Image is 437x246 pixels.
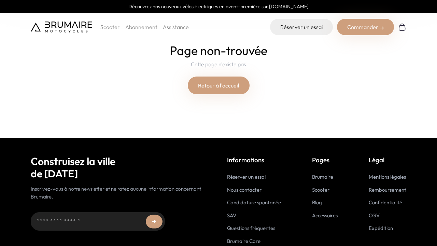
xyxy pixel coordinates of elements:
input: Adresse email... [31,212,165,231]
a: Accessoires [312,212,338,219]
p: Scooter [100,23,120,31]
p: Légal [369,155,406,165]
a: Abonnement [125,24,157,30]
a: Candidature spontanée [227,199,281,206]
a: CGV [369,212,380,219]
p: Pages [312,155,338,165]
img: right-arrow-2.png [380,26,384,30]
a: Réserver un essai [227,174,266,180]
a: Retour à l'accueil [188,77,250,94]
a: Assistance [163,24,189,30]
a: Confidentialité [369,199,402,206]
a: Réserver un essai [270,19,333,35]
p: Cette page n'existe pas [191,60,246,68]
a: Expédition [369,225,393,231]
a: Remboursement [369,187,406,193]
h1: Page non-trouvée [170,44,267,57]
a: Questions fréquentes [227,225,275,231]
iframe: Gorgias live chat messenger [403,214,430,239]
button: ➜ [146,215,163,228]
a: Scooter [312,187,329,193]
div: Commander [337,19,394,35]
a: SAV [227,212,236,219]
a: Blog [312,199,322,206]
a: Brumaire Care [227,238,260,244]
h2: Construisez la ville de [DATE] [31,155,210,180]
img: Panier [398,23,406,31]
a: Mentions légales [369,174,406,180]
a: Brumaire [312,174,333,180]
img: Brumaire Motocycles [31,22,92,32]
p: Informations [227,155,281,165]
p: Inscrivez-vous à notre newsletter et ne ratez aucune information concernant Brumaire. [31,185,210,201]
a: Nous contacter [227,187,262,193]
